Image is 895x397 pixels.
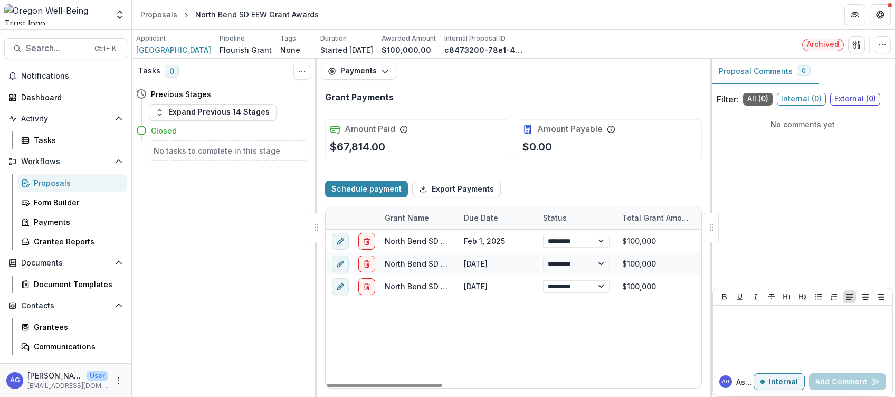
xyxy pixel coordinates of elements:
[112,4,127,25] button: Open entity switcher
[332,232,349,249] button: edit
[325,92,394,102] h2: Grant Payments
[754,373,805,390] button: Internal
[743,93,773,106] span: All ( 0 )
[293,63,310,80] button: Toggle View Cancelled Tasks
[136,44,211,55] a: [GEOGRAPHIC_DATA]
[874,290,887,303] button: Align Right
[34,197,119,208] div: Form Builder
[718,290,731,303] button: Bold
[458,252,537,275] div: [DATE]
[859,290,872,303] button: Align Center
[830,93,880,106] span: External ( 0 )
[17,194,127,211] a: Form Builder
[4,68,127,84] button: Notifications
[695,230,774,252] div: $22,316.00
[21,259,110,268] span: Documents
[220,44,272,55] p: Flourish Grant
[358,232,375,249] button: delete
[27,370,82,381] p: [PERSON_NAME]
[151,125,177,136] h4: Closed
[112,374,125,387] button: More
[458,212,504,223] div: Due Date
[616,275,695,298] div: $100,000
[17,131,127,149] a: Tasks
[458,206,537,229] div: Due Date
[444,44,523,55] p: c8473200-78e1-434e-9002-4743ff5f93c1
[695,212,770,223] div: Payment Amount
[385,237,508,245] a: North Bend SD EEW Grant Awards
[34,135,119,146] div: Tasks
[796,290,809,303] button: Heading 2
[769,377,798,386] p: Internal
[809,373,886,390] button: Add Comment
[325,181,408,197] button: Schedule payment
[26,43,88,53] span: Search...
[154,145,303,156] h5: No tasks to complete in this stage
[136,34,166,43] p: Applicant
[827,290,840,303] button: Ordered List
[736,376,754,387] p: Asta G
[21,157,110,166] span: Workflows
[17,213,127,231] a: Payments
[4,254,127,271] button: Open Documents
[695,206,774,229] div: Payment Amount
[4,4,108,25] img: Oregon Well-Being Trust logo
[34,216,119,228] div: Payments
[802,67,806,74] span: 0
[220,34,245,43] p: Pipeline
[136,7,323,22] nav: breadcrumb
[4,110,127,127] button: Open Activity
[378,206,458,229] div: Grant Name
[10,377,20,384] div: Asta Garmon
[382,34,436,43] p: Awarded Amount
[695,252,774,275] div: $23,698.00
[777,93,826,106] span: Internal ( 0 )
[320,34,347,43] p: Duration
[537,206,616,229] div: Status
[378,212,435,223] div: Grant Name
[616,230,695,252] div: $100,000
[358,278,375,295] button: delete
[345,124,395,134] h2: Amount Paid
[34,341,119,352] div: Communications
[321,63,396,80] button: Payments
[195,9,319,20] div: North Bend SD EEW Grant Awards
[165,65,179,78] span: 0
[843,290,856,303] button: Align Left
[537,212,573,223] div: Status
[385,259,508,268] a: North Bend SD EEW Grant Awards
[149,104,277,121] button: Expand Previous 14 Stages
[151,89,211,100] h4: Previous Stages
[812,290,825,303] button: Bullet List
[780,290,793,303] button: Heading 1
[616,252,695,275] div: $100,000
[34,236,119,247] div: Grantee Reports
[382,44,431,55] p: $100,000.00
[522,139,552,155] p: $0.00
[17,276,127,293] a: Document Templates
[358,255,375,272] button: delete
[136,7,182,22] a: Proposals
[385,282,508,291] a: North Bend SD EEW Grant Awards
[140,9,177,20] div: Proposals
[870,4,891,25] button: Get Help
[280,44,300,55] p: None
[537,124,603,134] h2: Amount Payable
[710,59,819,84] button: Proposal Comments
[332,255,349,272] button: edit
[87,371,108,381] p: User
[616,206,695,229] div: Total Grant Amount
[844,4,865,25] button: Partners
[34,279,119,290] div: Document Templates
[458,275,537,298] div: [DATE]
[4,153,127,170] button: Open Workflows
[21,92,119,103] div: Dashboard
[4,89,127,106] a: Dashboard
[280,34,296,43] p: Tags
[34,322,119,333] div: Grantees
[412,181,501,197] button: Export Payments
